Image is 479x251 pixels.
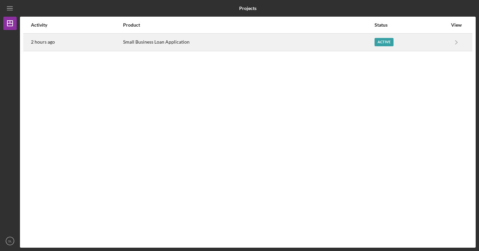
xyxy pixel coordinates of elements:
button: SL [3,234,17,248]
div: Activity [31,22,122,28]
b: Projects [239,6,256,11]
div: Status [375,22,447,28]
div: View [448,22,465,28]
time: 2025-09-10 16:46 [31,39,55,45]
div: Active [375,38,394,46]
div: Product [123,22,374,28]
text: SL [8,239,12,243]
div: Small Business Loan Application [123,34,374,51]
